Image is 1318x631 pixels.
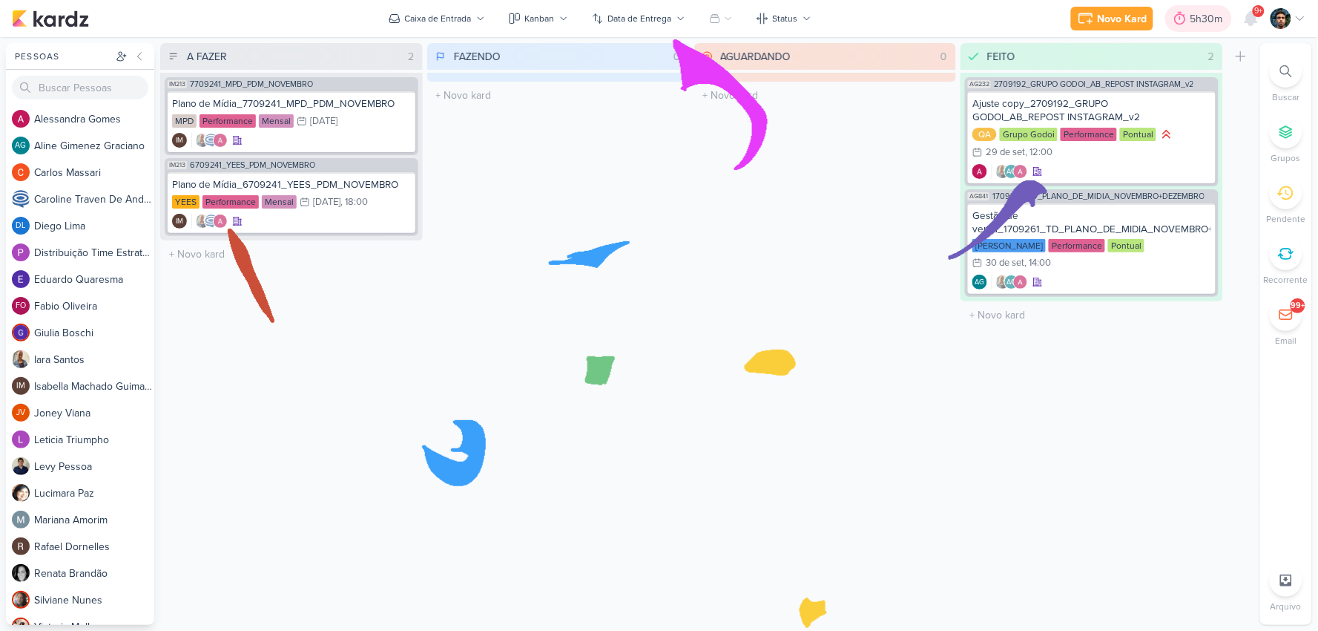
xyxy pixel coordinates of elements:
div: Aline Gimenez Graciano [12,137,30,154]
div: Isabella Machado Guimarães [172,133,187,148]
div: Diego Lima [12,217,30,235]
img: Giulia Boschi [12,324,30,341]
img: Rafael Dornelles [12,537,30,555]
div: D i s t r i b u i ç ã o T i m e E s t r a t é g i c o [34,245,154,261]
input: + Novo kard [430,85,687,106]
div: Pessoas [12,50,113,63]
span: 7709241_MPD_PDM_NOVEMBRO [190,80,313,88]
p: Grupos [1271,151,1301,165]
div: Performance [202,195,259,209]
div: , 12:00 [1025,148,1052,157]
img: Iara Santos [995,275,1010,290]
div: Fabio Oliveira [12,297,30,315]
div: I a r a S a n t o s [34,352,154,367]
div: Colaboradores: Iara Santos, Caroline Traven De Andrade, Alessandra Gomes [191,214,228,229]
div: Criador(a): Isabella Machado Guimarães [172,214,187,229]
p: IM [16,382,25,390]
span: 6709241_YEES_PDM_NOVEMBRO [190,161,315,169]
div: Colaboradores: Iara Santos, Aline Gimenez Graciano, Alessandra Gomes [992,275,1028,290]
div: G i u l i a B o s c h i [34,325,154,341]
img: Nelito Junior [1271,8,1291,29]
img: Carlos Massari [12,163,30,181]
p: JV [16,409,25,417]
div: A l e s s a n d r a G o m e s [34,111,154,127]
div: 29 de set [986,148,1025,157]
div: 99+ [1291,300,1305,312]
span: IM213 [168,80,187,88]
span: 9+ [1255,5,1263,17]
div: MPD [172,114,197,128]
span: 1709261_TD_PLANO_DE_MIDIA_NOVEMBRO+DEZEMBRO [992,192,1205,200]
div: L e v y P e s s o a [34,459,154,474]
span: IM213 [168,161,187,169]
img: Alessandra Gomes [12,110,30,128]
div: Pontual [1108,239,1144,252]
div: E d u a r d o Q u a r e s m a [34,272,154,287]
p: Email [1276,334,1297,347]
div: R a f a e l D o r n e l l e s [34,539,154,555]
img: Lucimara Paz [12,484,30,502]
input: + Novo kard [163,243,420,265]
input: + Novo kard [697,85,954,106]
div: Mensal [259,114,294,128]
div: [PERSON_NAME] [972,239,1046,252]
div: 0 [935,49,953,65]
div: Performance [200,114,256,128]
input: + Novo kard [963,304,1220,326]
div: S i l v i a n e N u n e s [34,592,154,608]
div: R e n a t a B r a n d ã o [34,566,154,581]
span: 2709192_GRUPO GODOI_AB_REPOST INSTAGRAM_v2 [994,80,1193,88]
div: I s a b e l l a M a c h a d o G u i m a r ã e s [34,379,154,394]
div: Pontual [1120,128,1156,141]
div: , 18:00 [340,197,368,207]
div: Plano de Mídia_7709241_MPD_PDM_NOVEMBRO [172,97,411,111]
p: AG [1007,279,1017,287]
div: D i e g o L i m a [34,218,154,234]
img: Alessandra Gomes [972,164,987,179]
img: Distribuição Time Estratégico [12,243,30,261]
p: IM [176,137,183,145]
div: Aline Gimenez Graciano [1004,164,1019,179]
img: Caroline Traven De Andrade [204,133,219,148]
div: 5h30m [1190,11,1228,27]
img: Iara Santos [12,350,30,368]
img: Alessandra Gomes [1013,164,1028,179]
img: Leticia Triumpho [12,431,30,448]
p: AG [16,142,27,150]
div: Mensal [262,195,297,209]
div: [DATE] [313,197,340,207]
div: J o n e y V i a n a [34,405,154,421]
img: Alessandra Gomes [1013,275,1028,290]
img: kardz.app [12,10,89,27]
div: [DATE] [310,117,337,126]
div: Performance [1061,128,1117,141]
div: Joney Viana [12,404,30,422]
p: DL [16,222,26,230]
p: IM [176,218,183,226]
div: Novo Kard [1098,11,1147,27]
div: L u c i m a r a P a z [34,485,154,501]
img: Alessandra Gomes [213,214,228,229]
img: Levy Pessoa [12,457,30,475]
div: Isabella Machado Guimarães [12,377,30,395]
img: Caroline Traven De Andrade [204,214,219,229]
div: Isabella Machado Guimarães [172,214,187,229]
div: Criador(a): Aline Gimenez Graciano [972,275,987,290]
p: Buscar [1273,91,1300,104]
span: AG232 [968,80,991,88]
div: Performance [1049,239,1105,252]
div: 30 de set [986,258,1024,268]
div: 2 [1202,49,1220,65]
div: Prioridade Alta [1159,127,1174,142]
div: 0 [668,49,687,65]
img: Renata Brandão [12,564,30,582]
div: Colaboradores: Iara Santos, Caroline Traven De Andrade, Alessandra Gomes [191,133,228,148]
div: Plano de Mídia_6709241_YEES_PDM_NOVEMBRO [172,178,411,192]
div: A l i n e G i m e n e z G r a c i a n o [34,138,154,154]
div: Gestão de verba_1709261_TD_PLANO_DE_MIDIA_NOVEMBRO+DEZEMBRO [972,209,1211,236]
div: Aline Gimenez Graciano [972,275,987,290]
img: Iara Santos [195,133,210,148]
div: Criador(a): Isabella Machado Guimarães [172,133,187,148]
button: Novo Kard [1071,7,1153,30]
div: YEES [172,195,200,209]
